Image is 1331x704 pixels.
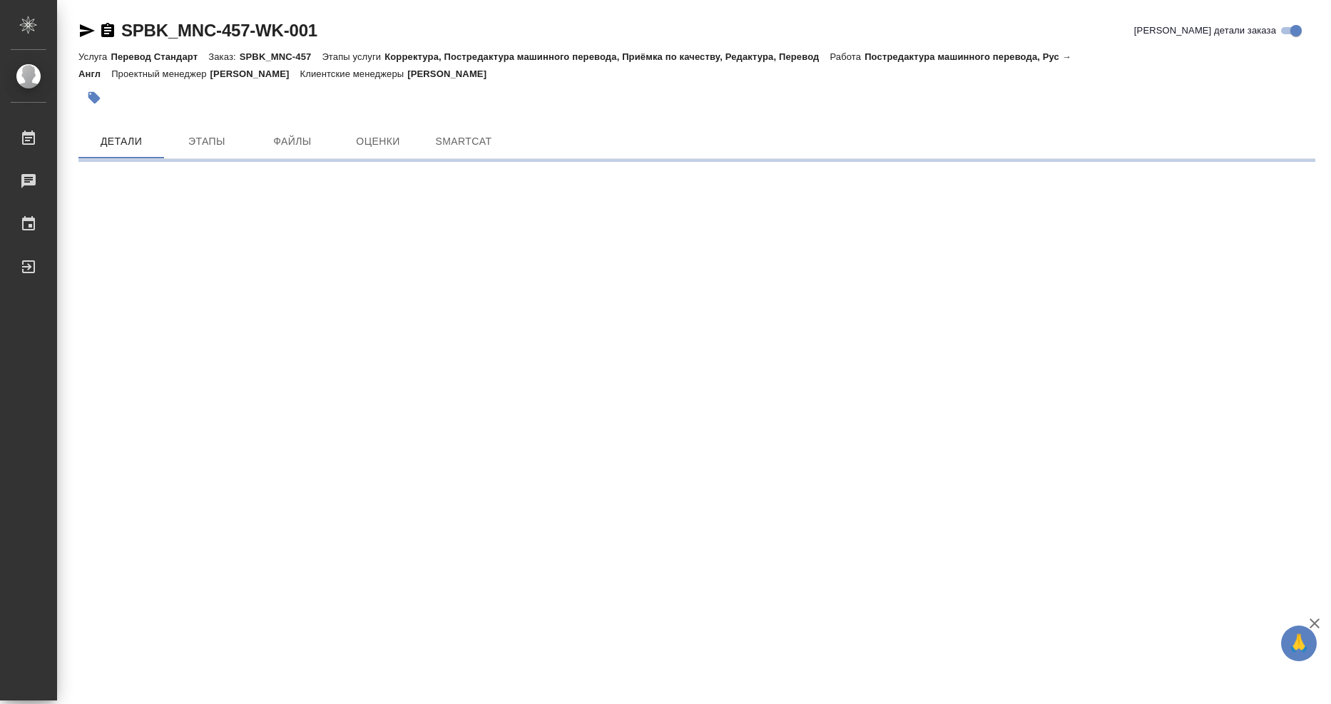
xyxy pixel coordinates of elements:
span: SmartCat [429,133,498,151]
button: 🙏 [1281,626,1317,661]
p: Корректура, Постредактура машинного перевода, Приёмка по качеству, Редактура, Перевод [384,51,830,62]
button: Скопировать ссылку для ЯМессенджера [78,22,96,39]
span: Этапы [173,133,241,151]
a: SPBK_MNC-457-WK-001 [121,21,317,40]
p: Проектный менеджер [111,68,210,79]
p: Услуга [78,51,111,62]
span: Файлы [258,133,327,151]
span: Детали [87,133,155,151]
p: SPBK_MNC-457 [240,51,322,62]
p: [PERSON_NAME] [210,68,300,79]
p: Работа [830,51,865,62]
p: Клиентские менеджеры [300,68,408,79]
p: Перевод Стандарт [111,51,208,62]
span: [PERSON_NAME] детали заказа [1134,24,1276,38]
p: Этапы услуги [322,51,384,62]
button: Скопировать ссылку [99,22,116,39]
p: [PERSON_NAME] [407,68,497,79]
p: Заказ: [208,51,239,62]
span: 🙏 [1287,628,1311,658]
span: Оценки [344,133,412,151]
button: Добавить тэг [78,82,110,113]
